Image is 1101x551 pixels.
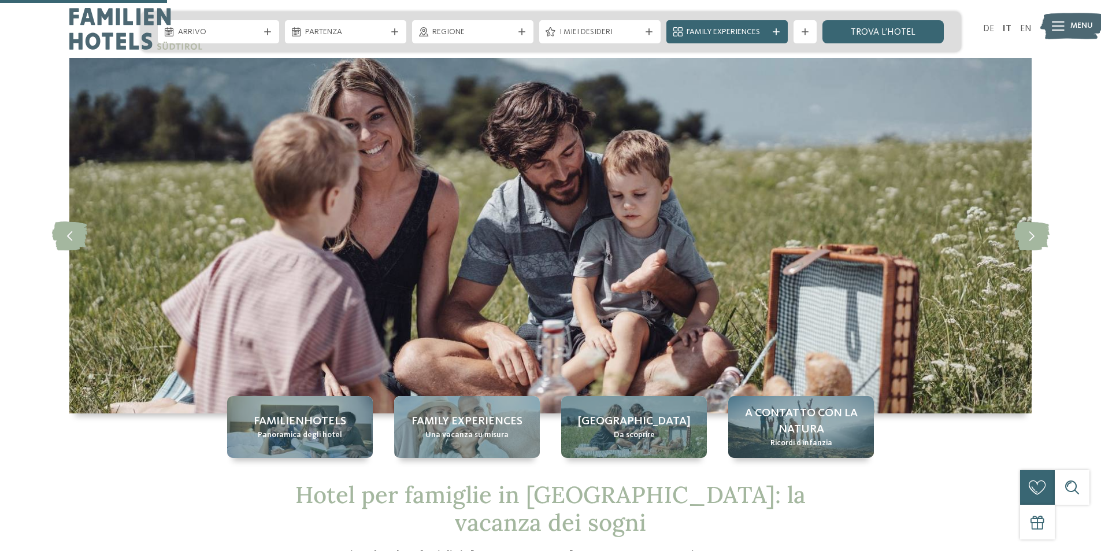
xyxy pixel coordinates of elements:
[394,396,540,458] a: Hotel per famiglie in Alto Adige: un’esperienza indimenticabile Family experiences Una vacanza su...
[770,438,832,449] span: Ricordi d’infanzia
[258,430,342,441] span: Panoramica degli hotel
[412,413,522,430] span: Family experiences
[425,430,509,441] span: Una vacanza su misura
[1070,20,1093,32] span: Menu
[254,413,346,430] span: Familienhotels
[740,405,862,438] span: A contatto con la natura
[561,396,707,458] a: Hotel per famiglie in Alto Adige: un’esperienza indimenticabile [GEOGRAPHIC_DATA] Da scoprire
[728,396,874,458] a: Hotel per famiglie in Alto Adige: un’esperienza indimenticabile A contatto con la natura Ricordi ...
[578,413,691,430] span: [GEOGRAPHIC_DATA]
[227,396,373,458] a: Hotel per famiglie in Alto Adige: un’esperienza indimenticabile Familienhotels Panoramica degli h...
[69,58,1032,413] img: Hotel per famiglie in Alto Adige: un’esperienza indimenticabile
[295,480,806,537] span: Hotel per famiglie in [GEOGRAPHIC_DATA]: la vacanza dei sogni
[1003,24,1011,34] a: IT
[614,430,655,441] span: Da scoprire
[1020,24,1032,34] a: EN
[983,24,994,34] a: DE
